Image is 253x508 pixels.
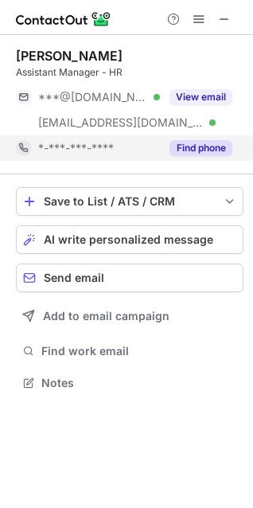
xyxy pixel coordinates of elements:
[41,344,237,358] span: Find work email
[38,90,148,104] span: ***@[DOMAIN_NAME]
[16,372,243,394] button: Notes
[43,310,169,322] span: Add to email campaign
[16,264,243,292] button: Send email
[16,340,243,362] button: Find work email
[44,195,216,208] div: Save to List / ATS / CRM
[16,65,243,80] div: Assistant Manager - HR
[44,233,213,246] span: AI write personalized message
[16,225,243,254] button: AI write personalized message
[16,10,111,29] img: ContactOut v5.3.10
[16,48,123,64] div: [PERSON_NAME]
[16,302,243,330] button: Add to email campaign
[38,115,204,130] span: [EMAIL_ADDRESS][DOMAIN_NAME]
[169,89,232,105] button: Reveal Button
[16,187,243,216] button: save-profile-one-click
[44,272,104,284] span: Send email
[41,376,237,390] span: Notes
[169,140,232,156] button: Reveal Button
